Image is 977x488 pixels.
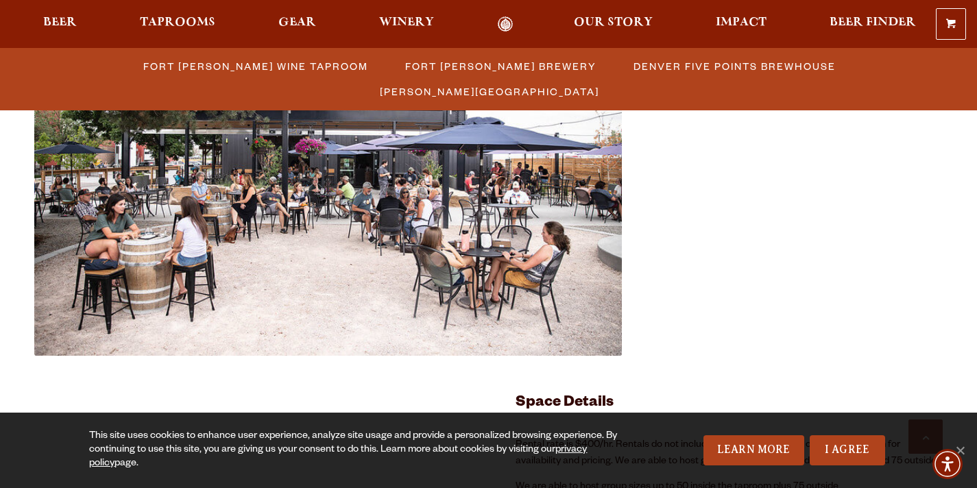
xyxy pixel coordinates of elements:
a: Beer Finder [821,16,925,32]
a: [PERSON_NAME][GEOGRAPHIC_DATA] [372,82,606,101]
span: Fort [PERSON_NAME] Wine Taproom [143,56,368,76]
div: Accessibility Menu [932,449,963,479]
span: Fort [PERSON_NAME] Brewery [405,56,596,76]
a: Odell Home [479,16,531,32]
a: Winery [370,16,443,32]
span: Our Story [574,17,653,28]
span: Winery [379,17,434,28]
a: Our Story [565,16,662,32]
span: Beer [43,17,77,28]
span: Taprooms [140,17,215,28]
a: Fort [PERSON_NAME] Brewery [397,56,603,76]
span: Impact [716,17,767,28]
span: Denver Five Points Brewhouse [634,56,836,76]
div: This site uses cookies to enhance user experience, analyze site usage and provide a personalized ... [89,430,634,471]
a: Gear [269,16,325,32]
strong: Space Details [516,395,614,412]
a: Denver Five Points Brewhouse [625,56,843,76]
a: Beer [34,16,86,32]
span: Gear [278,17,316,28]
a: Taprooms [131,16,224,32]
a: Learn More [703,435,804,465]
a: Impact [707,16,775,32]
a: Fort [PERSON_NAME] Wine Taproom [135,56,375,76]
span: [PERSON_NAME][GEOGRAPHIC_DATA] [380,82,599,101]
a: I Agree [810,435,885,465]
span: Beer Finder [830,17,916,28]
